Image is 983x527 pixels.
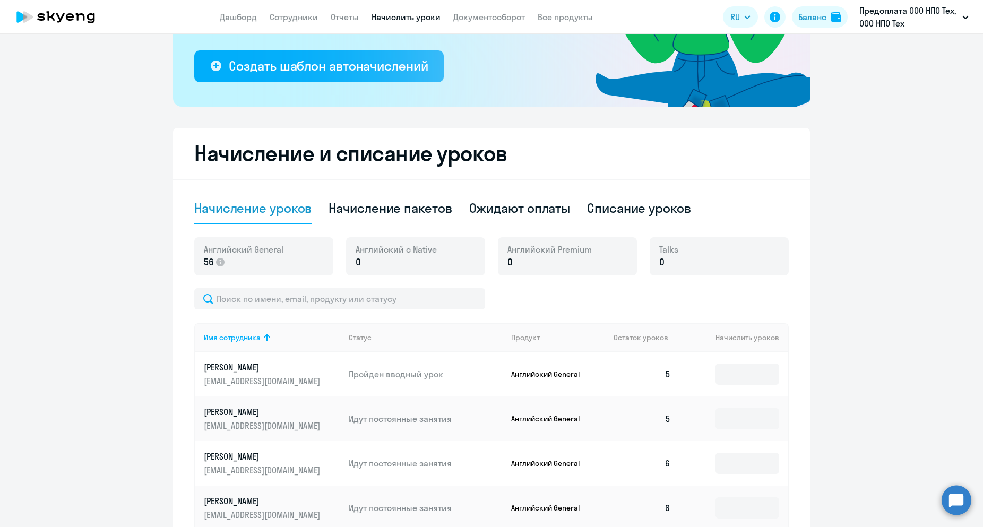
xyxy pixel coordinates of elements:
span: Talks [659,244,678,255]
span: 0 [356,255,361,269]
a: Документооборот [453,12,525,22]
p: [PERSON_NAME] [204,495,323,507]
button: Балансbalance [792,6,848,28]
a: Начислить уроки [372,12,441,22]
p: Идут постоянные занятия [349,457,503,469]
div: Статус [349,333,503,342]
a: [PERSON_NAME][EMAIL_ADDRESS][DOMAIN_NAME] [204,451,340,476]
th: Начислить уроков [679,323,788,352]
p: Английский General [511,369,591,379]
div: Остаток уроков [614,333,679,342]
div: Имя сотрудника [204,333,340,342]
td: 6 [605,441,679,486]
a: [PERSON_NAME][EMAIL_ADDRESS][DOMAIN_NAME] [204,361,340,387]
span: Остаток уроков [614,333,668,342]
a: Сотрудники [270,12,318,22]
span: 56 [204,255,214,269]
h2: Начисление и списание уроков [194,141,789,166]
p: [EMAIL_ADDRESS][DOMAIN_NAME] [204,464,323,476]
td: 5 [605,396,679,441]
div: Статус [349,333,372,342]
span: 0 [507,255,513,269]
div: Ожидают оплаты [469,200,571,217]
p: Английский General [511,459,591,468]
a: [PERSON_NAME][EMAIL_ADDRESS][DOMAIN_NAME] [204,406,340,431]
div: Списание уроков [587,200,691,217]
a: Все продукты [538,12,593,22]
p: Идут постоянные занятия [349,502,503,514]
div: Имя сотрудника [204,333,261,342]
p: [EMAIL_ADDRESS][DOMAIN_NAME] [204,509,323,521]
a: [PERSON_NAME][EMAIL_ADDRESS][DOMAIN_NAME] [204,495,340,521]
button: Предоплата ООО НПО Тех, ООО НПО Тех [854,4,974,30]
p: [PERSON_NAME] [204,406,323,418]
div: Начисление пакетов [329,200,452,217]
span: RU [730,11,740,23]
div: Баланс [798,11,826,23]
div: Продукт [511,333,540,342]
p: Английский General [511,414,591,424]
div: Начисление уроков [194,200,312,217]
button: Создать шаблон автоначислений [194,50,444,82]
a: Отчеты [331,12,359,22]
p: [PERSON_NAME] [204,451,323,462]
span: 0 [659,255,665,269]
span: Английский General [204,244,283,255]
span: Английский с Native [356,244,437,255]
p: [EMAIL_ADDRESS][DOMAIN_NAME] [204,375,323,387]
input: Поиск по имени, email, продукту или статусу [194,288,485,309]
p: [PERSON_NAME] [204,361,323,373]
p: [EMAIL_ADDRESS][DOMAIN_NAME] [204,420,323,431]
p: Идут постоянные занятия [349,413,503,425]
div: Продукт [511,333,606,342]
p: Английский General [511,503,591,513]
button: RU [723,6,758,28]
span: Английский Premium [507,244,592,255]
a: Дашборд [220,12,257,22]
img: balance [831,12,841,22]
p: Пройден вводный урок [349,368,503,380]
div: Создать шаблон автоначислений [229,57,428,74]
td: 5 [605,352,679,396]
p: Предоплата ООО НПО Тех, ООО НПО Тех [859,4,958,30]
